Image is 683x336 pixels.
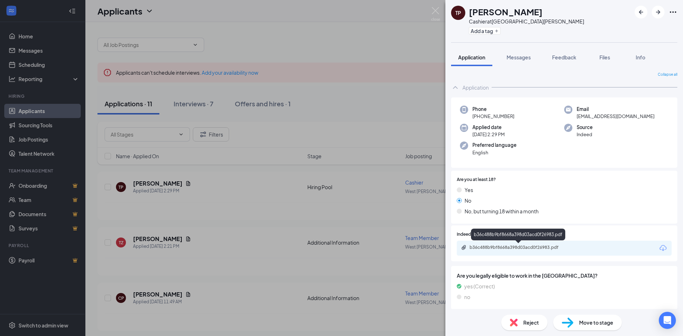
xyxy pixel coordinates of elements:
span: Application [458,54,485,60]
svg: ArrowLeftNew [637,8,645,16]
div: b36c488b9bf8668a398d03acd0f26983.pdf [471,229,565,240]
span: Are you at least 18? [457,176,496,183]
button: ArrowRight [652,6,665,18]
span: Info [636,54,645,60]
span: Source [577,124,593,131]
span: Preferred language [472,142,517,149]
span: Phone [472,106,514,113]
span: no [464,293,470,301]
svg: ChevronUp [451,83,460,92]
svg: Download [659,244,667,252]
span: Indeed [577,131,593,138]
button: ArrowLeftNew [635,6,647,18]
span: Applied date [472,124,505,131]
div: b36c488b9bf8668a398d03acd0f26983.pdf [470,245,569,250]
span: Yes [465,186,473,194]
div: Open Intercom Messenger [659,312,676,329]
span: No [465,197,471,204]
span: Files [599,54,610,60]
span: [EMAIL_ADDRESS][DOMAIN_NAME] [577,113,655,120]
svg: ArrowRight [654,8,662,16]
svg: Ellipses [669,8,677,16]
span: Move to stage [579,319,613,326]
span: Feedback [552,54,576,60]
span: [PHONE_NUMBER] [472,113,514,120]
a: Paperclipb36c488b9bf8668a398d03acd0f26983.pdf [461,245,576,251]
div: Application [462,84,489,91]
span: Reject [523,319,539,326]
svg: Plus [494,29,499,33]
span: Collapse all [658,72,677,78]
span: No, but turning 18 within a month [465,207,539,215]
span: Indeed Resume [457,231,488,238]
svg: Paperclip [461,245,467,250]
span: Are you legally eligible to work in the [GEOGRAPHIC_DATA]? [457,272,672,279]
span: yes (Correct) [464,282,495,290]
button: PlusAdd a tag [469,27,501,34]
div: TP [455,9,461,16]
div: Cashier at [GEOGRAPHIC_DATA][PERSON_NAME] [469,18,584,25]
span: English [472,149,517,156]
h1: [PERSON_NAME] [469,6,542,18]
span: Email [577,106,655,113]
span: [DATE] 2:29 PM [472,131,505,138]
span: Messages [507,54,531,60]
